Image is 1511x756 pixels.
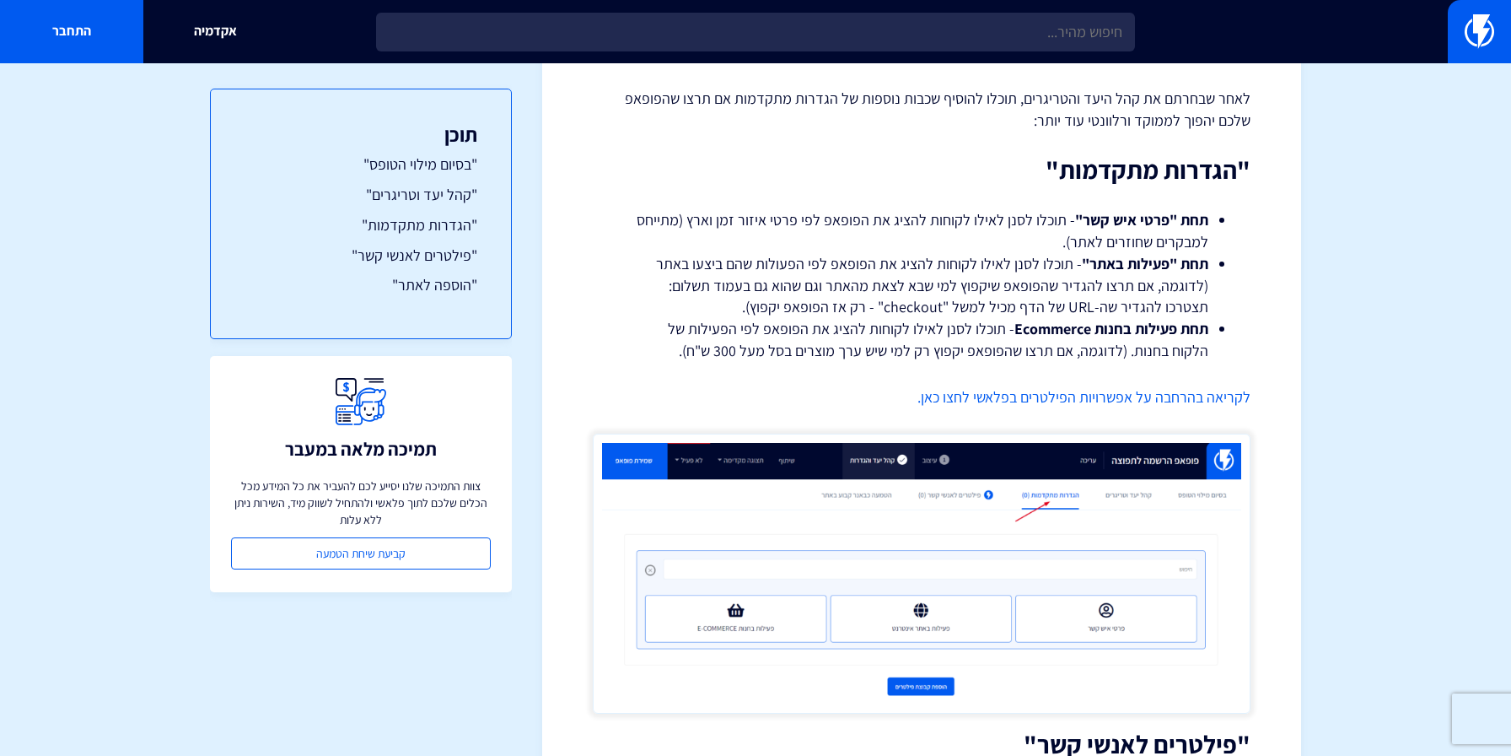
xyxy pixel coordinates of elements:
strong: תחת "פעילות באתר" [1082,254,1208,273]
a: "פילטרים לאנשי קשר" [245,245,477,267]
a: "הגדרות מתקדמות" [245,214,477,236]
a: קביעת שיחת הטמעה [231,537,491,570]
li: - תוכלו לסנן לאילו לקוחות להציג את הפופאפ לפי פרטי איזור זמן וארץ (מתייחס למבקרים שחוזרים לאתר). [635,209,1208,252]
h3: תוכן [245,123,477,145]
strong: תחת "פרטי איש קשר" [1075,210,1208,229]
a: לקריאה בהרחבה על אפשרויות הפילטרים בפלאשי לחצו כאן. [917,387,1250,407]
h3: תמיכה מלאה במעבר [285,439,437,459]
a: "בסיום מילוי הטופס" [245,154,477,175]
a: "קהל יעד וטריגרים" [245,184,477,206]
li: - תוכלו לסנן לאילו לקוחות להציג את הפופאפ לפי הפעולות שהם ביצעו באתר (לדוגמה, אם תרצו להגדיר שהפו... [635,253,1208,318]
p: לאחר שבחרתם את קהל היעד והטריגרים, תוכלו להוסיף שכבות נוספות של הגדרות מתקדמות אם תרצו שהפופאפ של... [593,88,1250,131]
strong: תחת פעילות בחנות Ecommerce [1014,319,1208,338]
input: חיפוש מהיר... [376,13,1135,51]
li: - תוכלו לסנן לאילו לקוחות להציג את הפופאפ לפי הפעילות של הלקוח בחנות. (לדוגמה, אם תרצו שהפופאפ יק... [635,318,1208,361]
p: צוות התמיכה שלנו יסייע לכם להעביר את כל המידע מכל הכלים שלכם לתוך פלאשי ולהתחיל לשווק מיד, השירות... [231,478,491,528]
a: "הוספה לאתר" [245,274,477,296]
h2: "הגדרות מתקדמות" [593,156,1250,184]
